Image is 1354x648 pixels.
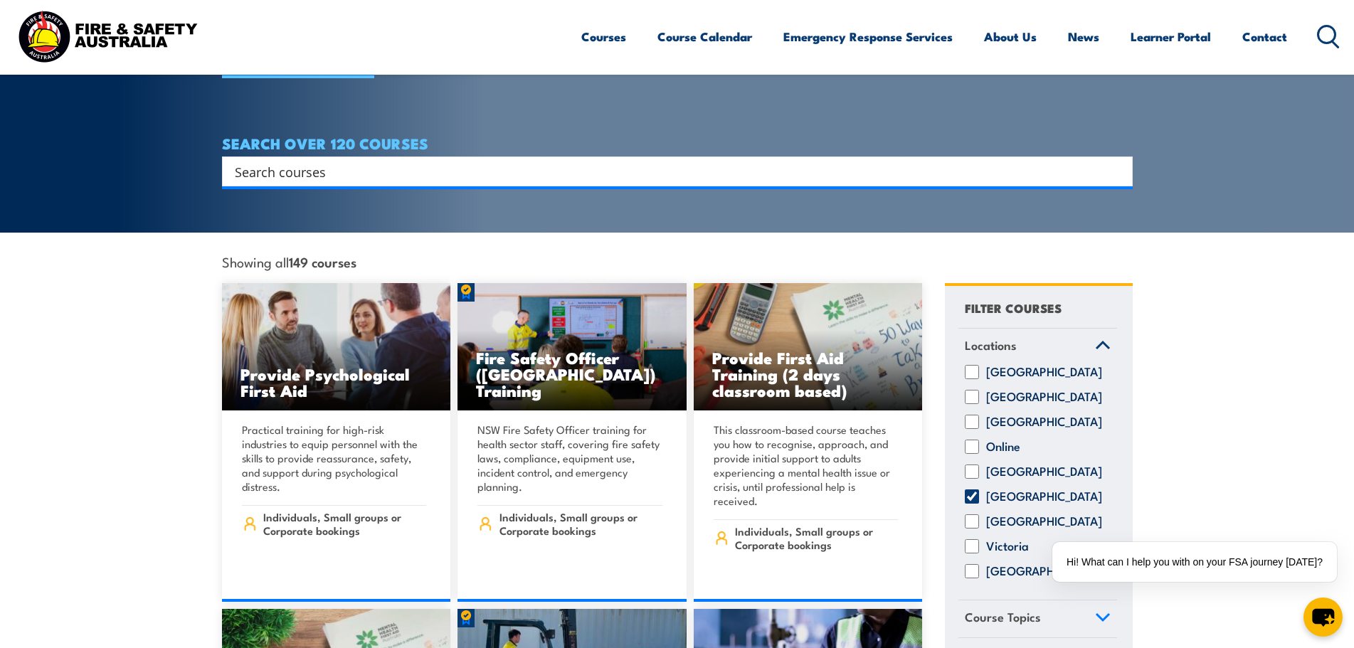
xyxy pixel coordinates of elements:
a: News [1068,18,1099,55]
a: Contact [1242,18,1287,55]
label: [GEOGRAPHIC_DATA] [986,489,1102,504]
label: [GEOGRAPHIC_DATA] [986,390,1102,404]
label: [GEOGRAPHIC_DATA] [986,464,1102,479]
input: Search input [235,161,1101,182]
span: Locations [965,336,1017,355]
a: Provide First Aid Training (2 days classroom based) [694,283,923,411]
h3: Provide Psychological First Aid [240,366,433,398]
a: Fire Safety Officer ([GEOGRAPHIC_DATA]) Training [457,283,687,411]
h4: FILTER COURSES [965,298,1062,317]
p: This classroom-based course teaches you how to recognise, approach, and provide initial support t... [714,423,899,508]
span: Course Topics [965,607,1041,627]
button: Search magnifier button [1108,161,1128,181]
h3: Provide First Aid Training (2 days classroom based) [712,349,904,398]
label: [GEOGRAPHIC_DATA] [986,365,1102,379]
strong: 149 courses [289,252,356,271]
label: [GEOGRAPHIC_DATA] [986,564,1102,578]
span: Showing all [222,254,356,269]
span: Individuals, Small groups or Corporate bookings [499,510,662,537]
a: Provide Psychological First Aid [222,283,451,411]
button: chat-button [1303,597,1343,637]
a: Course Topics [958,600,1117,637]
a: About Us [984,18,1037,55]
label: [GEOGRAPHIC_DATA] [986,415,1102,429]
p: NSW Fire Safety Officer training for health sector staff, covering fire safety laws, compliance, ... [477,423,662,494]
img: Fire Safety Advisor [457,283,687,411]
label: Online [986,440,1020,454]
a: Courses [581,18,626,55]
a: Learner Portal [1131,18,1211,55]
img: Mental Health First Aid Training Course from Fire & Safety Australia [222,283,451,411]
form: Search form [238,161,1104,181]
span: Individuals, Small groups or Corporate bookings [735,524,898,551]
label: Victoria [986,539,1029,553]
label: [GEOGRAPHIC_DATA] [986,514,1102,529]
h4: SEARCH OVER 120 COURSES [222,135,1133,151]
a: Course Calendar [657,18,752,55]
div: Hi! What can I help you with on your FSA journey [DATE]? [1052,542,1337,582]
a: Locations [958,329,1117,366]
h3: Fire Safety Officer ([GEOGRAPHIC_DATA]) Training [476,349,668,398]
img: Mental Health First Aid Training (Standard) – Classroom [694,283,923,411]
span: Individuals, Small groups or Corporate bookings [263,510,426,537]
p: Practical training for high-risk industries to equip personnel with the skills to provide reassur... [242,423,427,494]
a: Emergency Response Services [783,18,953,55]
